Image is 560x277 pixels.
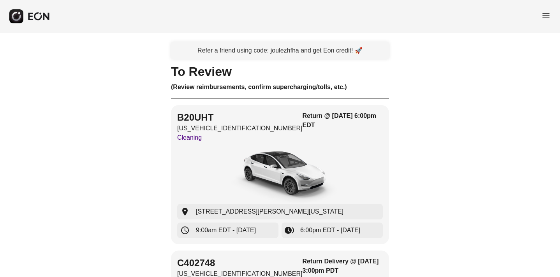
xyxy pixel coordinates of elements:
[180,207,190,216] span: location_on
[171,42,389,59] a: Refer a friend using code: joulezhfha and get Eon credit! 🚀
[300,226,360,235] span: 6:00pm EDT - [DATE]
[177,124,303,133] p: [US_VEHICLE_IDENTIFICATION_NUMBER]
[171,82,389,92] h3: (Review reimbursements, confirm supercharging/tolls, etc.)
[196,207,343,216] span: [STREET_ADDRESS][PERSON_NAME][US_STATE]
[171,105,389,244] button: B20UHT[US_VEHICLE_IDENTIFICATION_NUMBER]CleaningReturn @ [DATE] 6:00pm EDTcar[STREET_ADDRESS][PER...
[177,111,303,124] h2: B20UHT
[180,226,190,235] span: schedule
[222,146,338,204] img: car
[171,67,389,76] h1: To Review
[177,257,303,269] h2: C402748
[303,257,383,275] h3: Return Delivery @ [DATE] 3:00pm PDT
[303,111,383,130] h3: Return @ [DATE] 6:00pm EDT
[285,226,294,235] span: browse_gallery
[541,11,551,20] span: menu
[177,133,303,142] p: Cleaning
[196,226,256,235] span: 9:00am EDT - [DATE]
